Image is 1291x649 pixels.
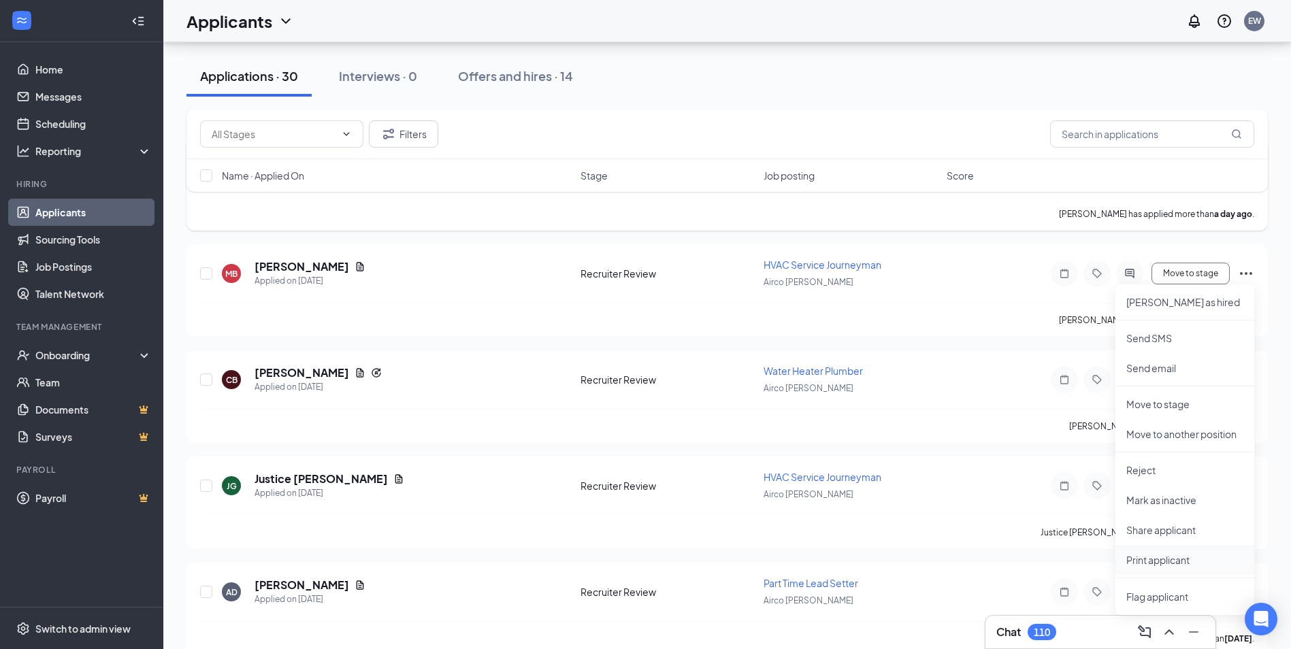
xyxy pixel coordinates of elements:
[996,625,1021,639] h3: Chat
[16,144,30,158] svg: Analysis
[226,374,238,386] div: CB
[35,144,152,158] div: Reporting
[1186,13,1203,29] svg: Notifications
[764,489,853,499] span: Airco [PERSON_NAME]
[222,169,304,182] span: Name · Applied On
[581,479,755,493] div: Recruiter Review
[200,67,298,84] div: Applications · 30
[35,199,152,226] a: Applicants
[255,471,388,486] h5: Justice [PERSON_NAME]
[35,622,131,635] div: Switch to admin view
[255,380,382,394] div: Applied on [DATE]
[355,261,365,272] svg: Document
[35,253,152,280] a: Job Postings
[1056,480,1073,491] svg: Note
[339,67,417,84] div: Interviews · 0
[225,268,238,280] div: MB
[16,622,30,635] svg: Settings
[35,226,152,253] a: Sourcing Tools
[947,169,974,182] span: Score
[764,277,853,287] span: Airco [PERSON_NAME]
[35,56,152,83] a: Home
[1069,420,1254,432] p: [PERSON_NAME] has applied more than .
[1089,374,1105,385] svg: Tag
[16,464,149,476] div: Payroll
[1151,263,1230,284] button: Move to stage
[581,373,755,386] div: Recruiter Review
[764,471,881,483] span: HVAC Service Journeyman
[1059,314,1254,326] p: [PERSON_NAME] has applied more than .
[764,577,858,589] span: Part Time Lead Setter
[1056,586,1073,597] svg: Note
[186,10,272,33] h1: Applicants
[1089,586,1105,597] svg: Tag
[458,67,573,84] div: Offers and hires · 14
[35,280,152,307] a: Talent Network
[1089,480,1105,491] svg: Tag
[581,585,755,599] div: Recruiter Review
[212,127,336,142] input: All Stages
[355,580,365,590] svg: Document
[1161,624,1177,640] svg: ChevronUp
[1137,624,1153,640] svg: ComposeMessage
[131,14,145,28] svg: Collapse
[1214,209,1252,219] b: a day ago
[369,120,438,148] button: Filter Filters
[278,13,294,29] svg: ChevronDown
[1122,268,1138,279] svg: ActiveChat
[35,348,140,362] div: Onboarding
[1056,268,1073,279] svg: Note
[371,367,382,378] svg: Reapply
[764,595,853,605] span: Airco [PERSON_NAME]
[1186,624,1202,640] svg: Minimize
[764,259,881,271] span: HVAC Service Journeyman
[764,365,863,377] span: Water Heater Plumber
[1238,265,1254,282] svg: Ellipses
[35,484,152,512] a: PayrollCrown
[1059,208,1254,220] p: [PERSON_NAME] has applied more than .
[764,383,853,393] span: Airco [PERSON_NAME]
[1245,603,1277,635] div: Open Intercom Messenger
[16,348,30,362] svg: UserCheck
[1134,621,1156,643] button: ComposeMessage
[1034,627,1050,638] div: 110
[255,578,349,593] h5: [PERSON_NAME]
[1216,13,1232,29] svg: QuestionInfo
[35,396,152,423] a: DocumentsCrown
[35,369,152,396] a: Team
[764,169,815,182] span: Job posting
[1089,268,1105,279] svg: Tag
[380,126,397,142] svg: Filter
[393,473,404,484] svg: Document
[35,423,152,450] a: SurveysCrown
[227,480,237,492] div: JG
[581,169,608,182] span: Stage
[35,83,152,110] a: Messages
[1183,621,1205,643] button: Minimize
[1158,621,1180,643] button: ChevronUp
[255,486,404,500] div: Applied on [DATE]
[255,593,365,606] div: Applied on [DATE]
[255,259,349,274] h5: [PERSON_NAME]
[16,321,149,333] div: Team Management
[1224,633,1252,644] b: [DATE]
[15,14,29,27] svg: WorkstreamLogo
[16,178,149,190] div: Hiring
[1056,374,1073,385] svg: Note
[1050,120,1254,148] input: Search in applications
[226,586,238,598] div: AD
[581,267,755,280] div: Recruiter Review
[35,110,152,137] a: Scheduling
[1231,129,1242,139] svg: MagnifyingGlass
[1041,527,1254,538] p: Justice [PERSON_NAME] has applied more than .
[255,365,349,380] h5: [PERSON_NAME]
[341,129,352,139] svg: ChevronDown
[355,367,365,378] svg: Document
[1248,15,1261,27] div: EW
[255,274,365,288] div: Applied on [DATE]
